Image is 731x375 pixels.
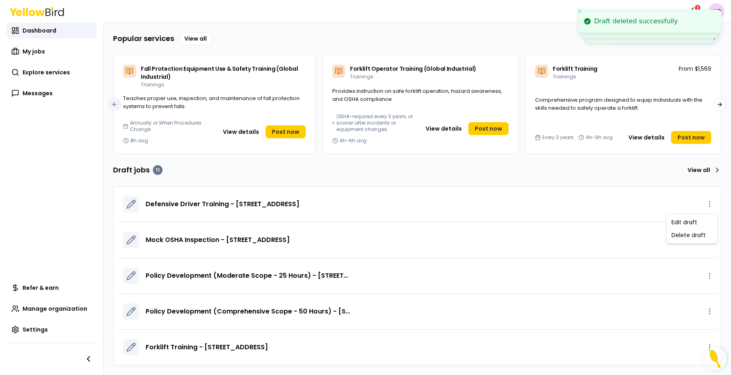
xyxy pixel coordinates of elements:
span: 4h-6h avg [586,134,613,141]
a: Mock OSHA Inspection - [STREET_ADDRESS] [146,235,290,245]
div: 11 [153,165,163,175]
span: Comprehensive program designed to equip individuals with the skills needed to safely operate a fo... [535,96,702,112]
h3: Draft jobs [113,164,163,176]
a: Refer & earn [6,280,97,296]
a: Post now [266,125,306,138]
span: Trainings [350,73,373,80]
a: Settings [6,322,97,338]
a: Dashboard [6,23,97,39]
span: Post now [475,125,502,133]
a: Forklift Training - [STREET_ADDRESS] [146,342,268,352]
h3: Popular services [113,33,174,44]
span: Trainings [141,81,164,88]
div: Draft deleted successfully [594,16,678,26]
span: Dashboard [23,27,56,35]
a: Post now [671,131,711,144]
span: Explore services [23,68,70,76]
span: 8h avg [130,137,148,144]
button: Open Resource Center [703,347,727,371]
button: Close toast [576,7,584,15]
span: Forklift Training [553,65,597,73]
a: Policy Development (Moderate Scope - 25 Hours) - [STREET_ADDRESS] [146,271,352,281]
span: Fall Protection Equipment Use & Safety Training (Global Industrial) [141,65,298,81]
p: From $1,569 [679,65,711,73]
span: My jobs [23,47,45,55]
a: Edit draft [668,216,716,229]
a: Explore services [6,64,97,80]
a: Defensive Driver Training - [STREET_ADDRESS] [146,199,299,209]
button: 1 [686,3,702,19]
span: Manage organization [23,305,87,313]
span: Trainings [553,73,576,80]
a: Messages [6,85,97,101]
span: Provides instruction on safe forklift operation, hazard awareness, and OSHA compliance. [332,87,502,103]
span: Post now [272,128,299,136]
div: Delete draft [668,229,716,242]
span: Teaches proper use, inspection, and maintenance of fall protection systems to prevent falls. [123,94,300,110]
span: Messages [23,89,53,97]
a: Manage organization [6,301,97,317]
a: My jobs [6,43,97,59]
span: OSHA-required every 3 years, or sooner after incidents or equipment changes. [336,113,418,133]
span: Annually or When Procedures Change [130,120,215,133]
span: Every 3 years [542,134,574,141]
button: View details [421,122,467,135]
a: View all [684,164,721,176]
span: 4h-6h avg [340,137,367,144]
span: Post now [677,133,705,141]
button: View details [218,125,264,138]
a: Policy Development (Comprehensive Scope - 50 Hours) - [STREET_ADDRESS] [146,307,352,316]
span: Settings [23,326,48,334]
span: GD [708,3,725,19]
button: View details [624,131,669,144]
span: Refer & earn [23,284,59,292]
a: Post now [468,122,509,135]
a: View all [179,32,212,45]
span: Forklift Operator Training (Global Industrial) [350,65,476,73]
